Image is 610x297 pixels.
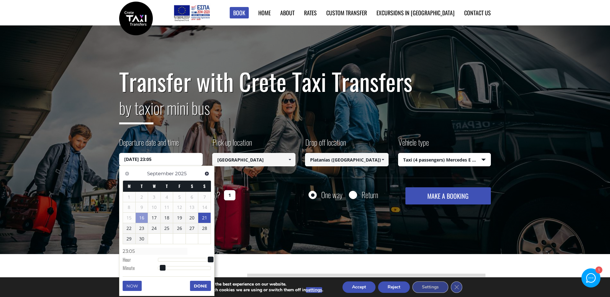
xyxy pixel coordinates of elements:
span: 15 [123,213,135,223]
span: Previous [125,171,130,176]
dt: Hour [123,256,158,265]
label: One way [321,191,342,199]
label: Drop off location [305,137,346,153]
a: Show All Items [377,153,388,166]
span: 1 [123,192,135,202]
a: 22 [123,223,135,233]
span: 10 [148,202,160,212]
a: 21 [198,213,211,223]
span: 9 [136,202,148,212]
span: by taxi [119,96,153,124]
a: 24 [148,223,160,233]
button: Reject [378,281,410,293]
button: MAKE A BOOKING [405,187,491,204]
a: 16 [136,213,148,223]
a: About [280,9,295,17]
button: Accept [342,281,376,293]
label: Departure date and time [119,137,179,153]
a: 18 [161,213,173,223]
span: Thursday [166,183,168,189]
span: 14 [198,202,211,212]
img: e-bannersEUERDF180X90.jpg [173,3,211,22]
span: Sunday [203,183,206,189]
a: 26 [173,223,186,233]
h2: or mini bus [119,95,491,129]
a: 20 [186,213,198,223]
dt: Minute [123,265,158,273]
span: 11 [161,202,173,212]
button: settings [306,287,322,293]
span: Monday [128,183,131,189]
span: Next [204,171,209,176]
span: Saturday [191,183,193,189]
label: Pick up location [212,137,252,153]
input: Select pickup location [212,153,296,166]
button: Done [190,281,211,291]
span: September [147,170,174,176]
h1: Transfer with Crete Taxi Transfers [119,68,491,95]
span: 3 [148,192,160,202]
span: 4 [161,192,173,202]
span: 5 [173,192,186,202]
a: 29 [123,234,135,244]
a: Book [230,7,249,19]
span: 13 [186,202,198,212]
span: Taxi (4 passengers) Mercedes E Class [398,153,491,167]
button: Now [123,281,142,291]
a: 27 [186,223,198,233]
span: 12 [173,202,186,212]
a: Next [202,169,211,178]
a: 28 [198,223,211,233]
span: Friday [179,183,180,189]
span: 2 [136,192,148,202]
a: 17 [148,213,160,223]
span: 7 [198,192,211,202]
a: Contact us [464,9,491,17]
a: Custom Transfer [326,9,367,17]
a: 30 [136,234,148,244]
a: Show All Items [285,153,295,166]
label: Vehicle type [398,137,429,153]
span: Tuesday [141,183,143,189]
p: We are using cookies to give you the best experience on our website. [146,281,323,287]
a: Home [258,9,271,17]
input: Select drop-off location [305,153,389,166]
span: 2025 [175,170,186,176]
img: Crete Taxi Transfers | Safe Taxi Transfer Services from to Heraklion Airport, Chania Airport, Ret... [119,2,153,35]
p: You can find out more about which cookies we are using or switch them off in . [146,287,323,293]
button: Settings [412,281,448,293]
a: Excursions in [GEOGRAPHIC_DATA] [376,9,455,17]
a: 23 [136,223,148,233]
a: 25 [161,223,173,233]
a: Previous [123,169,131,178]
span: 6 [186,192,198,202]
label: Return [362,191,378,199]
div: 1 [595,267,602,274]
a: Rates [304,9,317,17]
div: [GEOGRAPHIC_DATA] [247,273,485,287]
a: 19 [173,213,186,223]
span: 8 [123,202,135,212]
span: Wednesday [153,183,156,189]
button: Close GDPR Cookie Banner [451,281,462,293]
a: Crete Taxi Transfers | Safe Taxi Transfer Services from to Heraklion Airport, Chania Airport, Ret... [119,14,153,21]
